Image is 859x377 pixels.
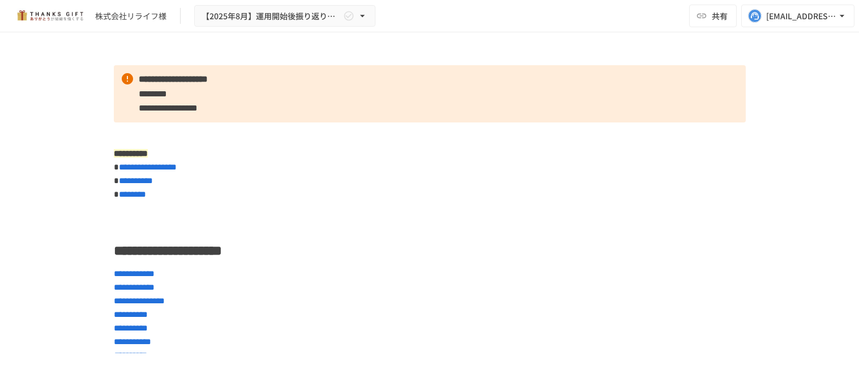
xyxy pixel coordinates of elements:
button: 【2025年8月】運用開始後振り返りミーティング [194,5,375,27]
span: 共有 [712,10,728,22]
div: 株式会社リライフ様 [95,10,166,22]
button: [EMAIL_ADDRESS][DOMAIN_NAME] [741,5,854,27]
div: [EMAIL_ADDRESS][DOMAIN_NAME] [766,9,836,23]
button: 共有 [689,5,737,27]
img: mMP1OxWUAhQbsRWCurg7vIHe5HqDpP7qZo7fRoNLXQh [14,7,86,25]
span: 【2025年8月】運用開始後振り返りミーティング [202,9,341,23]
